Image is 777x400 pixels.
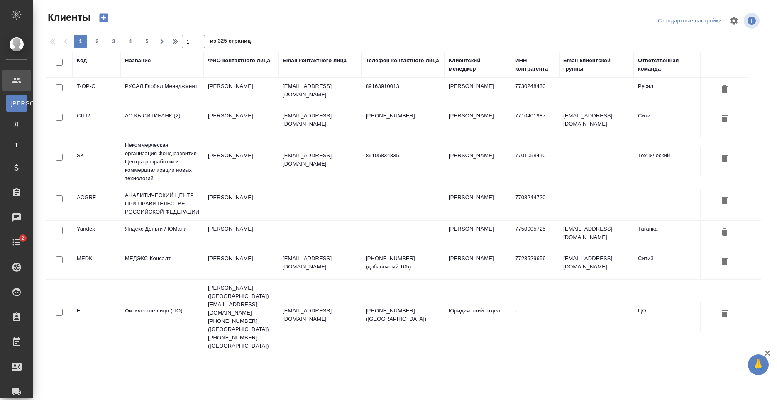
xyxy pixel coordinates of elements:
p: 89105834335 [366,151,440,160]
td: - [511,302,559,332]
a: 2 [2,232,31,253]
p: [PHONE_NUMBER] [366,112,440,120]
div: Код [77,56,87,65]
td: [EMAIL_ADDRESS][DOMAIN_NAME] [559,221,634,250]
div: Название [125,56,151,65]
td: [PERSON_NAME] [445,221,511,250]
td: Таганка [634,221,700,250]
button: Удалить [718,254,732,270]
p: [EMAIL_ADDRESS][DOMAIN_NAME] [283,82,357,99]
td: Yandex [73,221,121,250]
td: FL [73,302,121,332]
td: [PERSON_NAME] [445,78,511,107]
div: ИНН контрагента [515,56,555,73]
a: Т [6,137,27,153]
td: 7708244720 [511,189,559,218]
td: Сити [634,107,700,137]
td: АНАЛИТИЧЕСКИЙ ЦЕНТР ПРИ ПРАВИТЕЛЬСТВЕ РОССИЙСКОЙ ФЕДЕРАЦИИ [121,187,204,220]
td: CITI2 [73,107,121,137]
td: АО КБ СИТИБАНК (2) [121,107,204,137]
span: 3 [107,37,120,46]
div: split button [656,15,724,27]
span: 🙏 [751,356,765,373]
button: Создать [94,11,114,25]
button: 3 [107,35,120,48]
td: 7701058410 [511,147,559,176]
span: Т [10,141,23,149]
td: Физическое лицо (ЦО) [121,302,204,332]
button: 4 [124,35,137,48]
span: 2 [90,37,104,46]
span: Настроить таблицу [724,11,744,31]
span: [PERSON_NAME] [10,99,23,107]
button: Удалить [718,307,732,322]
div: Email контактного лица [283,56,347,65]
button: Удалить [718,112,732,127]
td: Юридический отдел [445,302,511,332]
td: [EMAIL_ADDRESS][DOMAIN_NAME] [559,107,634,137]
td: Сити3 [634,250,700,279]
p: [EMAIL_ADDRESS][DOMAIN_NAME] [283,307,357,323]
td: Технический [634,147,700,176]
td: [PERSON_NAME] [445,250,511,279]
td: Яндекс Деньги / ЮМани [121,221,204,250]
td: 7723529656 [511,250,559,279]
span: 2 [16,234,29,242]
td: РУСАЛ Глобал Менеджмент [121,78,204,107]
span: Посмотреть информацию [744,13,761,29]
td: Русал [634,78,700,107]
span: Клиенты [46,11,90,24]
a: [PERSON_NAME] [6,95,27,112]
td: ACGRF [73,189,121,218]
p: [PHONE_NUMBER] (добавочный 105) [366,254,440,271]
p: [EMAIL_ADDRESS][DOMAIN_NAME] [283,151,357,168]
div: Ответственная команда [638,56,696,73]
button: 2 [90,35,104,48]
a: Д [6,116,27,132]
td: МЕДЭКС-Консалт [121,250,204,279]
span: Д [10,120,23,128]
td: [PERSON_NAME] [445,147,511,176]
td: 7750005725 [511,221,559,250]
td: [PERSON_NAME] ([GEOGRAPHIC_DATA]) [EMAIL_ADDRESS][DOMAIN_NAME] [PHONE_NUMBER] ([GEOGRAPHIC_DATA])... [204,280,279,354]
td: [PERSON_NAME] [445,189,511,218]
button: 5 [140,35,154,48]
button: Удалить [718,82,732,98]
div: Телефон контактного лица [366,56,439,65]
span: 5 [140,37,154,46]
td: 7710401987 [511,107,559,137]
td: [PERSON_NAME] [204,189,279,218]
span: из 325 страниц [210,36,251,48]
button: Удалить [718,193,732,209]
td: [PERSON_NAME] [445,107,511,137]
td: 7730248430 [511,78,559,107]
td: [PERSON_NAME] [204,221,279,250]
td: Некоммерческая организация Фонд развития Центра разработки и коммерциализации новых технологий [121,137,204,187]
td: SK [73,147,121,176]
td: [EMAIL_ADDRESS][DOMAIN_NAME] [559,250,634,279]
td: ЦО [634,302,700,332]
div: Email клиентской группы [563,56,630,73]
button: Удалить [718,151,732,167]
span: 4 [124,37,137,46]
p: 89163910013 [366,82,440,90]
p: [EMAIL_ADDRESS][DOMAIN_NAME] [283,112,357,128]
p: [PHONE_NUMBER] ([GEOGRAPHIC_DATA]) [366,307,440,323]
td: [PERSON_NAME] [204,107,279,137]
td: T-OP-C [73,78,121,107]
button: Удалить [718,225,732,240]
div: Клиентский менеджер [449,56,507,73]
div: ФИО контактного лица [208,56,270,65]
td: [PERSON_NAME] [204,147,279,176]
button: 🙏 [748,354,769,375]
td: [PERSON_NAME] [204,250,279,279]
td: MEDK [73,250,121,279]
p: [EMAIL_ADDRESS][DOMAIN_NAME] [283,254,357,271]
td: [PERSON_NAME] [204,78,279,107]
